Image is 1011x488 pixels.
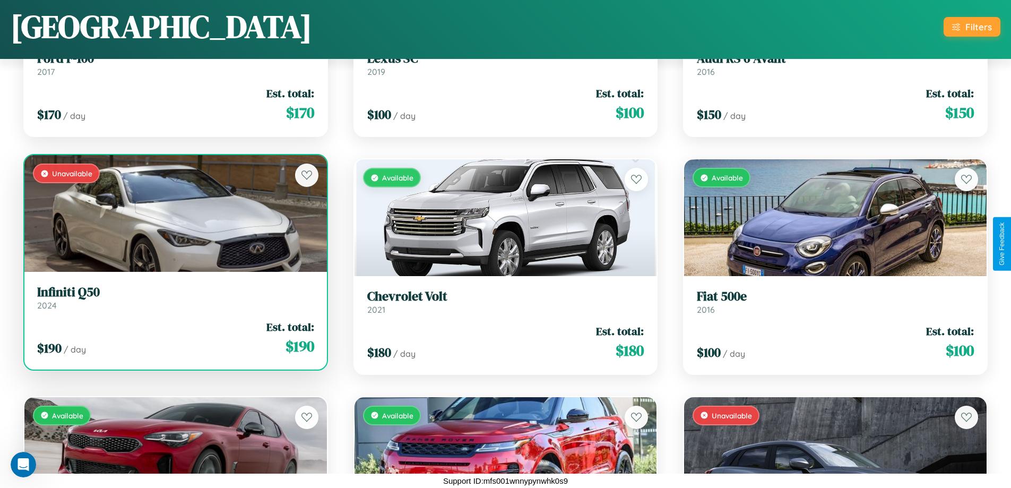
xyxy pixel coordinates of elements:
[712,173,743,182] span: Available
[11,5,312,48] h1: [GEOGRAPHIC_DATA]
[286,102,314,123] span: $ 170
[37,66,55,77] span: 2017
[712,411,752,420] span: Unavailable
[596,323,644,339] span: Est. total:
[926,85,974,101] span: Est. total:
[998,222,1006,266] div: Give Feedback
[367,304,385,315] span: 2021
[946,340,974,361] span: $ 100
[37,285,314,300] h3: Infiniti Q50
[367,51,644,77] a: Lexus SC2019
[393,348,416,359] span: / day
[367,66,385,77] span: 2019
[723,110,746,121] span: / day
[37,285,314,311] a: Infiniti Q502024
[697,51,974,66] h3: Audi RS 6 Avant
[697,289,974,304] h3: Fiat 500e
[697,344,721,361] span: $ 100
[11,452,36,477] iframe: Intercom live chat
[393,110,416,121] span: / day
[367,106,391,123] span: $ 100
[926,323,974,339] span: Est. total:
[944,17,1000,37] button: Filters
[697,66,715,77] span: 2016
[697,106,721,123] span: $ 150
[367,344,391,361] span: $ 180
[286,336,314,357] span: $ 190
[382,411,413,420] span: Available
[266,85,314,101] span: Est. total:
[697,289,974,315] a: Fiat 500e2016
[945,102,974,123] span: $ 150
[52,169,92,178] span: Unavailable
[63,110,85,121] span: / day
[37,106,61,123] span: $ 170
[382,173,413,182] span: Available
[616,340,644,361] span: $ 180
[37,300,57,311] span: 2024
[64,344,86,355] span: / day
[266,319,314,335] span: Est. total:
[697,304,715,315] span: 2016
[367,289,644,315] a: Chevrolet Volt2021
[367,51,644,66] h3: Lexus SC
[697,51,974,77] a: Audi RS 6 Avant2016
[616,102,644,123] span: $ 100
[37,339,62,357] span: $ 190
[596,85,644,101] span: Est. total:
[52,411,83,420] span: Available
[367,289,644,304] h3: Chevrolet Volt
[37,51,314,77] a: Ford F-1002017
[965,21,992,32] div: Filters
[723,348,745,359] span: / day
[37,51,314,66] h3: Ford F-100
[443,474,568,488] p: Support ID: mfs001wnnypynwhk0s9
